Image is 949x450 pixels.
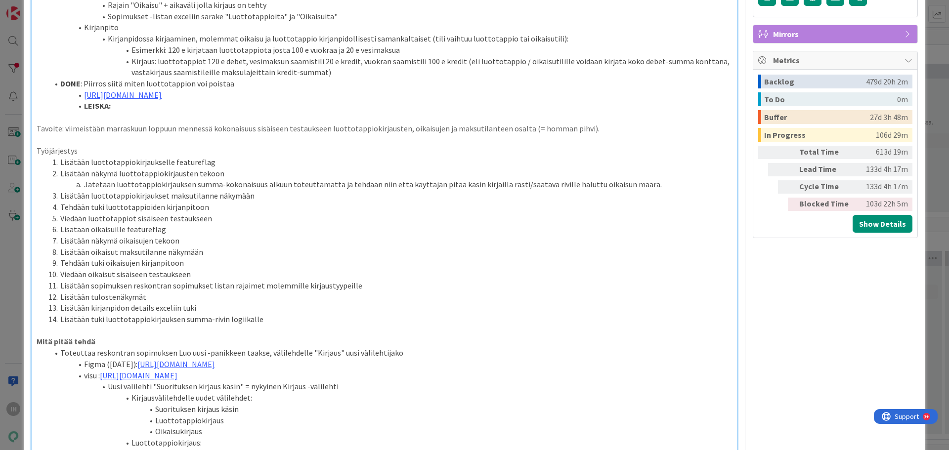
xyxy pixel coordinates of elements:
[84,101,111,111] strong: LEISKA:
[48,302,732,314] li: Lisätään kirjanpidon details exceliin tuki
[48,22,732,33] li: Kirjanpito
[48,392,732,404] li: Kirjausvälilehdelle uudet välilehdet:
[799,198,854,211] div: Blocked Time
[870,110,908,124] div: 27d 3h 48m
[84,90,162,100] a: [URL][DOMAIN_NAME]
[858,180,908,194] div: 133d 4h 17m
[50,4,55,12] div: 9+
[48,78,732,89] li: : Piirros siitä miten luottotappion voi poistaa
[37,145,732,157] p: Työjärjestys
[858,198,908,211] div: 103d 22h 5m
[48,33,732,44] li: Kirjanpidossa kirjaaminen, molemmat oikaisu ja luottotappio kirjanpidollisesti samankaltaiset (ti...
[48,202,732,213] li: Tehdään tuki luottotappioiden kirjanpitoon
[48,426,732,437] li: Oikaisukirjaus
[48,257,732,269] li: Tehdään tuki oikaisujen kirjanpitoon
[48,280,732,291] li: Lisätään sopimuksen reskontran sopimukset listan rajaimet molemmille kirjaustyypeille
[37,123,732,134] p: Tavoite: viimeistään marraskuun loppuun mennessä kokonaisuus sisäiseen testaukseen luottotappioki...
[799,180,854,194] div: Cycle Time
[48,213,732,224] li: Viedään luottotappiot sisäiseen testaukseen
[48,44,732,56] li: Esimerkki: 120 e kirjataan luottotappiota josta 100 e vuokraa ja 20 e vesimaksua
[799,163,854,176] div: Lead Time
[100,370,177,380] a: [URL][DOMAIN_NAME]
[897,92,908,106] div: 0m
[876,128,908,142] div: 106d 29m
[48,168,732,179] li: Lisätään näkymä luottotappiokirjausten tekoon
[48,359,732,370] li: Figma ([DATE]):
[48,224,732,235] li: Lisätään oikaisuille featureflag
[48,347,732,359] li: Toteuttaa reskontran sopimuksen Luo uusi -panikkeen taakse, välilehdelle "Kirjaus" uusi välilehti...
[48,415,732,426] li: Luottotappiokirjaus
[858,146,908,159] div: 613d 19m
[48,291,732,303] li: Lisätään tulostenäkymät
[37,336,95,346] strong: Mitä pitää tehdä
[48,314,732,325] li: Lisätään tuki luottotappiokirjauksen summa-rivin logiikalle
[21,1,45,13] span: Support
[866,75,908,88] div: 479d 20h 2m
[48,437,732,449] li: Luottotappiokirjaus:
[48,269,732,280] li: Viedään oikaisut sisäiseen testaukseen
[799,146,854,159] div: Total Time
[858,163,908,176] div: 133d 4h 17m
[48,404,732,415] li: Suorituksen kirjaus käsin
[48,381,732,392] li: Uusi välilehti "Suorituksen kirjaus käsin" = nykyinen Kirjaus -välilehti
[773,28,900,40] span: Mirrors
[60,79,81,88] strong: DONE
[48,246,732,258] li: Lisätään oikaisut maksutilanne näkymään
[853,215,912,233] button: Show Details
[764,75,866,88] div: Backlog
[764,110,870,124] div: Buffer
[48,190,732,202] li: Lisätään luottotappiokirjaukset maksutilanne näkymään
[137,359,215,369] a: [URL][DOMAIN_NAME]
[48,370,732,381] li: visu :
[773,54,900,66] span: Metrics
[48,235,732,246] li: Lisätään näkymä oikaisujen tekoon
[48,56,732,78] li: Kirjaus: luottotappiot 120 e debet, vesimaksun saamistili 20 e kredit, vuokran saamistili 100 e k...
[48,157,732,168] li: Lisätään luottotappiokirjaukselle featureflag
[764,128,876,142] div: In Progress
[48,179,732,190] li: Jätetään luottotappiokirjauksen summa-kokonaisuus alkuun toteuttamatta ja tehdään niin että käytt...
[764,92,897,106] div: To Do
[48,11,732,22] li: Sopimukset -listan exceliin sarake "Luottotappioita" ja "Oikaisuita"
